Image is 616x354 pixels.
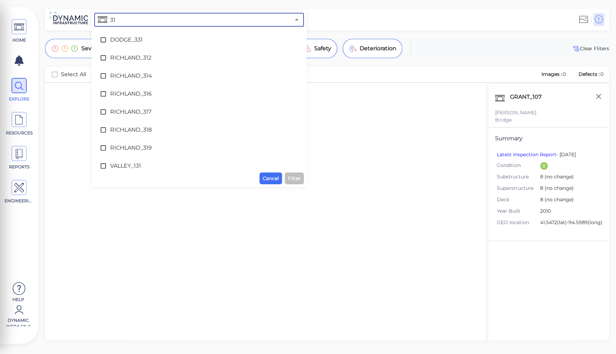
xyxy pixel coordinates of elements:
[563,71,566,77] span: 0
[497,185,540,192] span: Superstructure
[495,134,602,143] div: Summary
[540,219,602,227] span: 41.5472 (lat) -94.5989 (long)
[259,172,282,184] button: Cancel
[5,198,34,204] span: ENGINEERING
[508,91,551,106] div: GRANT_107
[540,173,597,181] span: 8
[541,71,563,77] span: Images :
[3,112,35,136] a: RESOURCES
[497,219,540,226] span: GEO location
[497,207,540,215] span: Year Built
[495,109,602,116] div: [PERSON_NAME]
[540,162,548,170] div: 8
[497,162,540,169] span: Condition
[292,15,301,25] button: Close
[497,151,556,158] a: Latest Inspection Report
[540,185,597,193] span: 8
[540,207,597,215] span: 2010
[495,116,602,124] div: Bridge
[263,174,279,183] span: Cancel
[110,72,288,80] span: RICHLAND_314
[3,146,35,170] a: REPORTS
[587,323,611,349] iframe: Chat
[110,162,288,170] span: VALLEY_131
[497,151,576,158] span: - [DATE]
[110,108,288,116] span: RICHLAND_317
[110,36,288,44] span: DODGE_331
[314,44,331,53] span: Safety
[540,196,597,204] span: 8
[5,164,34,170] span: REPORTS
[5,96,34,102] span: EXPLORE
[285,172,304,184] button: Filter
[81,44,104,53] span: Severity
[578,71,600,77] span: Defects :
[110,90,288,98] span: RICHLAND_316
[3,19,35,43] a: HOME
[61,70,86,79] span: Select All
[543,174,574,180] span: (no change)
[288,174,301,183] span: Filter
[3,78,35,102] a: EXPLORE
[572,44,609,53] button: Clear Fliters
[5,130,34,136] span: RESOURCES
[360,44,396,53] span: Deterioration
[3,317,33,326] span: Dynamic Infra CS-6
[600,71,604,77] span: 0
[497,173,540,180] span: Substructure
[110,144,288,152] span: RICHLAND_319
[497,196,540,203] span: Deck
[110,126,288,134] span: RICHLAND_318
[3,297,33,302] span: Help
[543,185,574,191] span: (no change)
[110,54,288,62] span: RICHLAND_312
[3,180,35,204] a: ENGINEERING
[5,37,34,43] span: HOME
[543,196,574,203] span: (no change)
